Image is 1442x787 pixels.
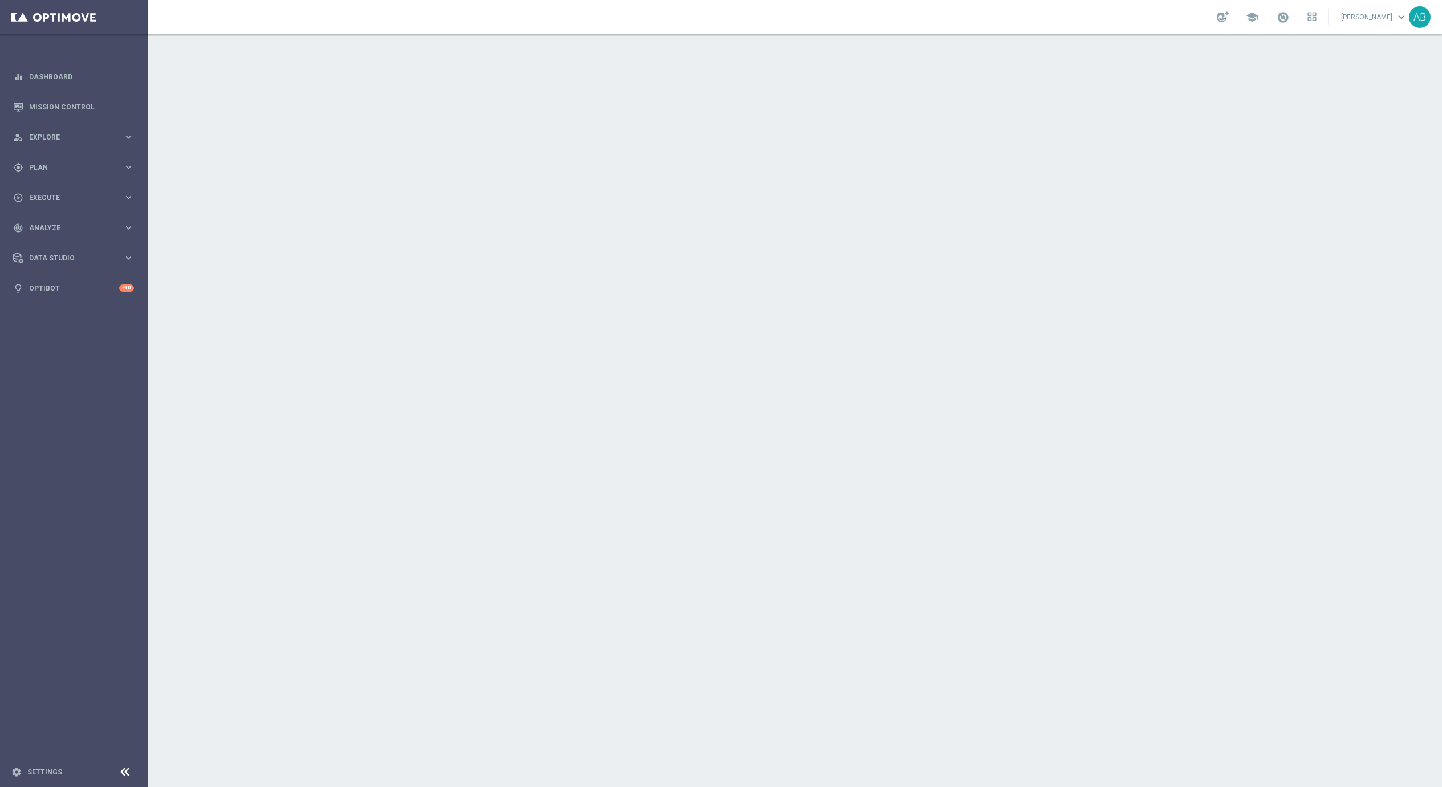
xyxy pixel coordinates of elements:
[13,223,23,233] i: track_changes
[13,92,134,122] div: Mission Control
[13,162,123,173] div: Plan
[13,193,23,203] i: play_circle_outline
[13,163,135,172] button: gps_fixed Plan keyboard_arrow_right
[13,223,123,233] div: Analyze
[123,192,134,203] i: keyboard_arrow_right
[13,283,23,293] i: lightbulb
[13,162,23,173] i: gps_fixed
[123,252,134,263] i: keyboard_arrow_right
[13,223,135,233] button: track_changes Analyze keyboard_arrow_right
[1246,11,1258,23] span: school
[13,62,134,92] div: Dashboard
[29,225,123,231] span: Analyze
[13,253,123,263] div: Data Studio
[119,284,134,292] div: +10
[123,132,134,142] i: keyboard_arrow_right
[13,133,135,142] button: person_search Explore keyboard_arrow_right
[29,92,134,122] a: Mission Control
[13,273,134,303] div: Optibot
[13,193,123,203] div: Execute
[13,72,23,82] i: equalizer
[11,767,22,777] i: settings
[13,254,135,263] button: Data Studio keyboard_arrow_right
[13,193,135,202] button: play_circle_outline Execute keyboard_arrow_right
[123,162,134,173] i: keyboard_arrow_right
[29,134,123,141] span: Explore
[123,222,134,233] i: keyboard_arrow_right
[29,273,119,303] a: Optibot
[13,72,135,81] button: equalizer Dashboard
[13,284,135,293] button: lightbulb Optibot +10
[29,194,123,201] span: Execute
[1395,11,1408,23] span: keyboard_arrow_down
[29,62,134,92] a: Dashboard
[29,164,123,171] span: Plan
[13,103,135,112] button: Mission Control
[13,132,123,142] div: Explore
[1409,6,1431,28] div: AB
[13,132,23,142] i: person_search
[29,255,123,262] span: Data Studio
[1340,9,1409,26] a: [PERSON_NAME]keyboard_arrow_down
[27,769,62,776] a: Settings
